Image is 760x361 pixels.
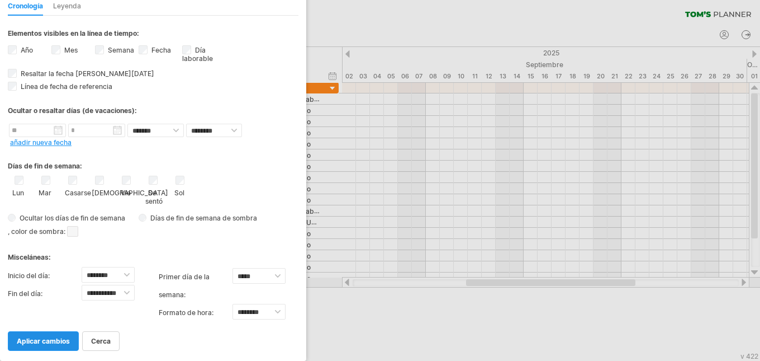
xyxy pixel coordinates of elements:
[64,46,78,54] font: Mes
[91,337,111,345] font: cerca
[8,227,65,236] font: , color de sombra:
[82,331,120,351] a: cerca
[8,271,50,280] font: Inicio del día:
[8,29,139,37] font: Elementos visibles en la línea de tiempo:
[10,138,72,147] a: añadir nueva fecha
[108,46,134,54] font: Semana
[174,189,184,197] font: Sol
[150,214,257,222] font: Días de fin de semana de sombra
[20,214,125,222] font: Ocultar los días de fin de semana
[53,2,81,10] font: Leyenda
[21,46,33,54] font: Año
[8,162,82,170] font: Días de fin de semana:
[182,46,213,63] font: Día laborable
[8,253,51,261] font: Misceláneas:
[151,46,171,54] font: Fecha
[8,106,137,115] font: Ocultar o resaltar días (de vacaciones):
[92,189,168,197] font: [DEMOGRAPHIC_DATA]
[21,82,112,91] font: Línea de fecha de referencia
[8,289,42,298] font: Fin del día:
[65,189,91,197] font: Casarse
[12,189,24,197] font: Lun
[21,69,154,78] font: Resaltar la fecha [PERSON_NAME][DATE]
[67,226,78,237] span: Haga clic aquí para cambiar el color de la sombra
[159,273,210,299] font: primer día de la semana:
[8,2,43,10] font: Cronología
[8,331,79,351] a: aplicar cambios
[159,308,213,317] font: Formato de hora:
[39,189,51,197] font: Mar
[145,189,163,205] font: Se sentó
[17,337,70,345] font: aplicar cambios
[121,189,131,197] font: Vie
